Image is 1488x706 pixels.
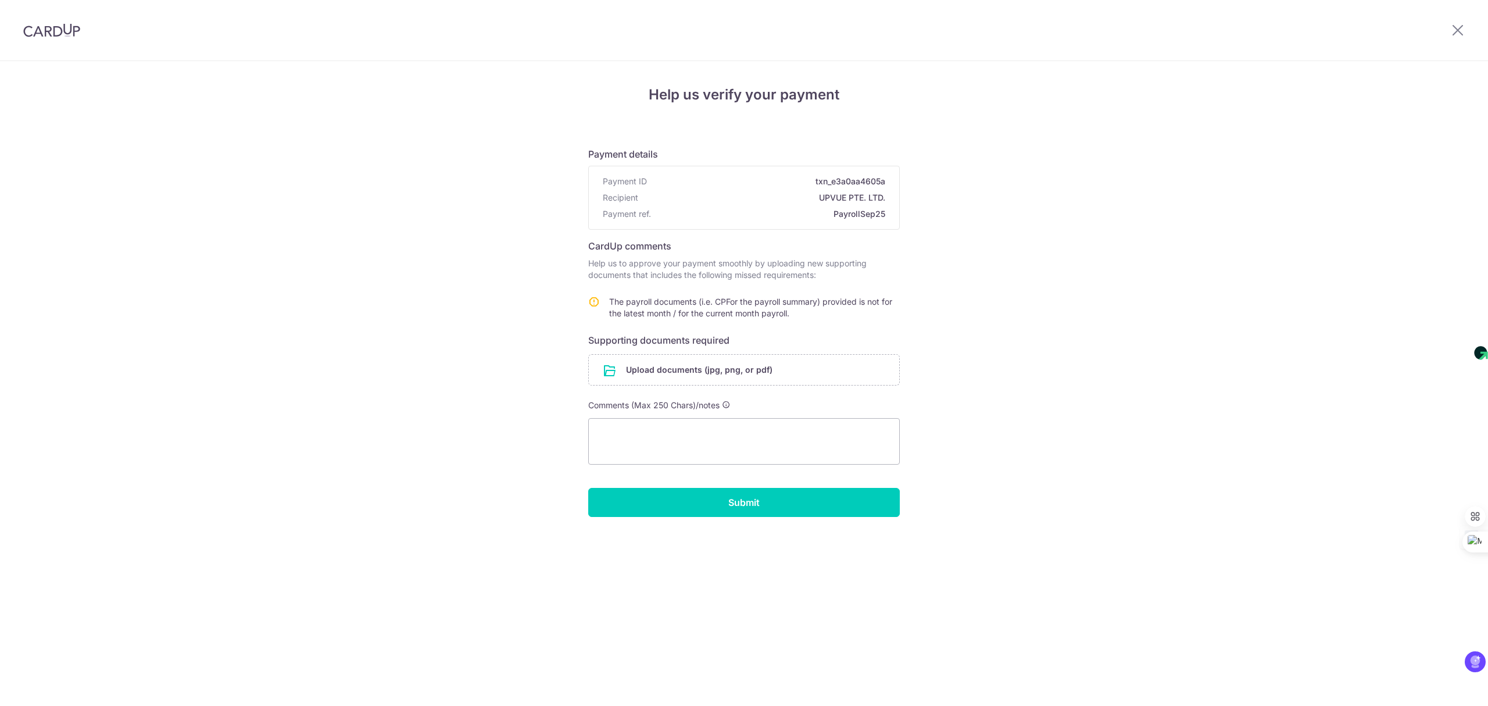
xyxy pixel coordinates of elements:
[588,488,900,517] input: Submit
[588,258,900,281] p: Help us to approve your payment smoothly by uploading new supporting documents that includes the ...
[588,239,900,253] h6: CardUp comments
[588,147,900,161] h6: Payment details
[609,297,892,318] span: The payroll documents (i.e. CPFor the payroll summary) provided is not for the latest month / for...
[23,23,80,37] img: CardUp
[656,208,885,220] span: PayrollSep25
[588,84,900,105] h4: Help us verify your payment
[588,354,900,386] div: Upload documents (jpg, png, or pdf)
[1414,671,1476,700] iframe: Opens a widget where you can find more information
[588,333,900,347] h6: Supporting documents required
[643,192,885,204] span: UPVUE PTE. LTD.
[588,400,720,410] span: Comments (Max 250 Chars)/notes
[652,176,885,187] span: txn_e3a0aa4605a
[603,192,638,204] span: Recipient
[603,176,647,187] span: Payment ID
[603,208,651,220] span: Payment ref.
